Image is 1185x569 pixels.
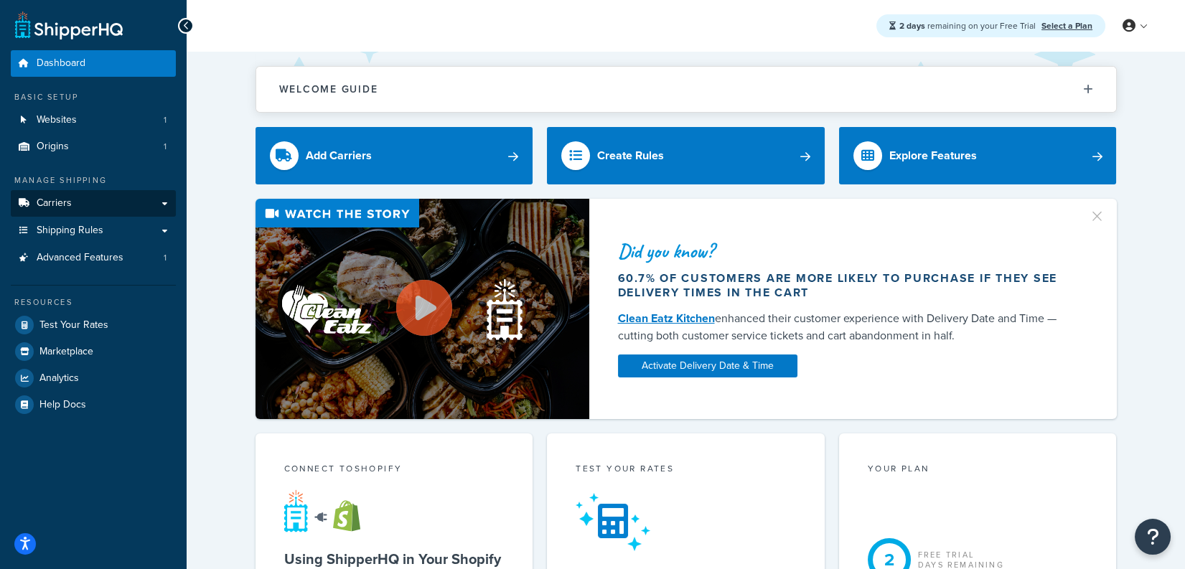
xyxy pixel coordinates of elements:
div: Explore Features [889,146,977,166]
div: Your Plan [868,462,1088,479]
a: Add Carriers [256,127,533,184]
span: 1 [164,114,167,126]
div: Did you know? [618,241,1072,261]
span: Help Docs [39,399,86,411]
span: 1 [164,252,167,264]
a: Origins1 [11,133,176,160]
div: Basic Setup [11,91,176,103]
span: Origins [37,141,69,153]
span: Shipping Rules [37,225,103,237]
h2: Welcome Guide [279,84,378,95]
a: Clean Eatz Kitchen [618,310,715,326]
div: 60.7% of customers are more likely to purchase if they see delivery times in the cart [618,271,1072,300]
span: Marketplace [39,346,93,358]
span: Dashboard [37,57,85,70]
li: Advanced Features [11,245,176,271]
a: Activate Delivery Date & Time [618,354,797,377]
img: Video thumbnail [256,199,589,419]
div: enhanced their customer experience with Delivery Date and Time — cutting both customer service ti... [618,310,1072,344]
button: Welcome Guide [256,67,1116,112]
div: Test your rates [576,462,796,479]
a: Shipping Rules [11,217,176,244]
span: Test Your Rates [39,319,108,331]
a: Help Docs [11,392,176,418]
span: Analytics [39,372,79,385]
li: Websites [11,107,176,133]
a: Select a Plan [1041,19,1092,32]
div: Resources [11,296,176,309]
strong: 2 days [899,19,925,32]
a: Create Rules [547,127,825,184]
span: remaining on your Free Trial [899,19,1038,32]
a: Carriers [11,190,176,217]
div: Add Carriers [306,146,372,166]
div: Create Rules [597,146,664,166]
a: Websites1 [11,107,176,133]
a: Marketplace [11,339,176,365]
span: Carriers [37,197,72,210]
a: Analytics [11,365,176,391]
div: Manage Shipping [11,174,176,187]
img: connect-shq-shopify-9b9a8c5a.svg [284,489,374,532]
span: Advanced Features [37,252,123,264]
span: Websites [37,114,77,126]
a: Test Your Rates [11,312,176,338]
span: 1 [164,141,167,153]
button: Open Resource Center [1135,519,1171,555]
div: Connect to Shopify [284,462,505,479]
a: Advanced Features1 [11,245,176,271]
li: Origins [11,133,176,160]
a: Explore Features [839,127,1117,184]
a: Dashboard [11,50,176,77]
